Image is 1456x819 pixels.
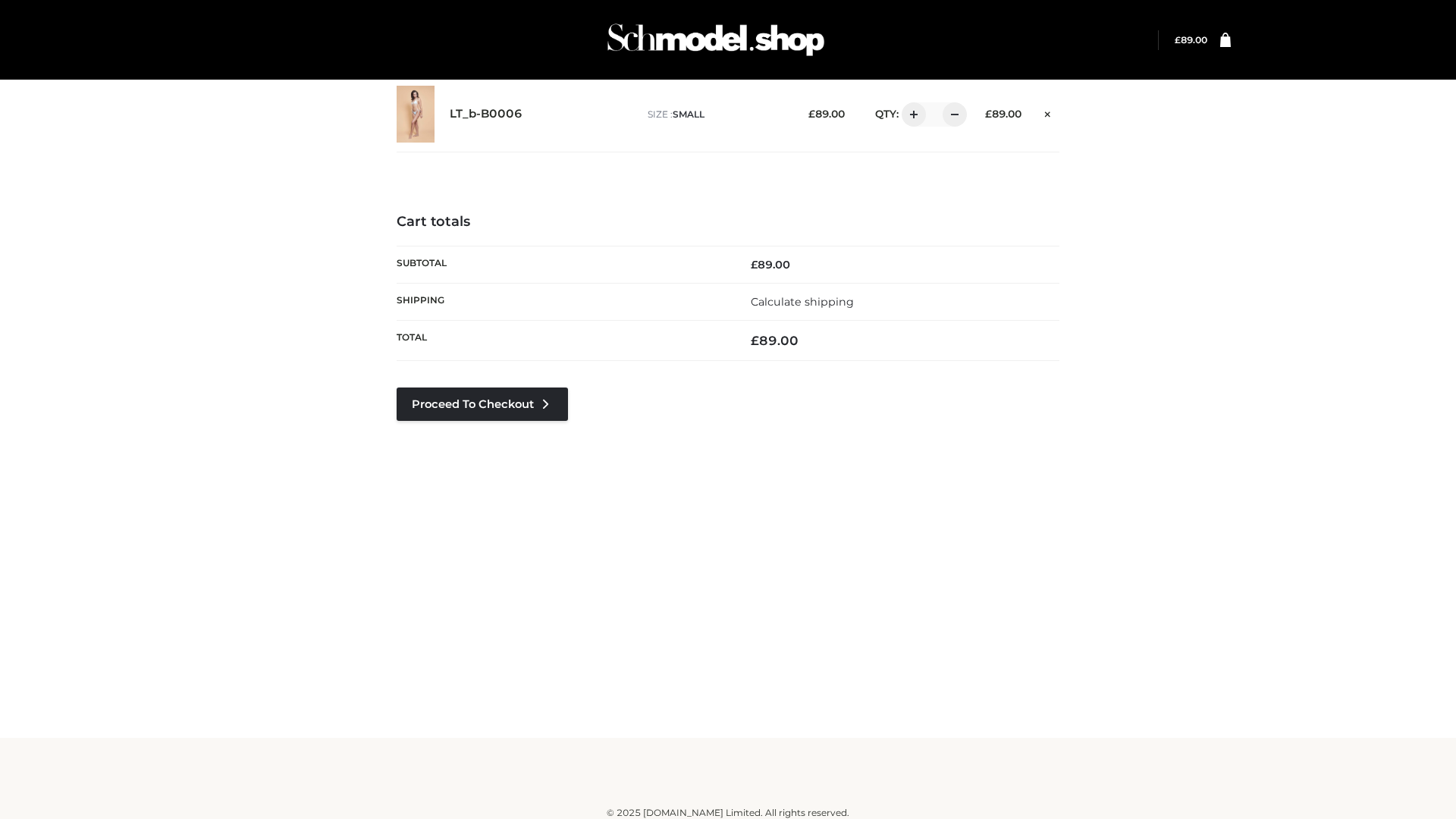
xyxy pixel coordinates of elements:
bdi: 89.00 [751,258,790,271]
th: Subtotal [397,246,728,283]
a: £89.00 [1175,34,1207,45]
span: £ [1175,34,1181,45]
img: LT_b-B0006 - SMALL [397,86,435,143]
span: £ [751,258,758,271]
a: Proceed to Checkout [397,388,568,421]
span: £ [808,108,815,120]
p: size : [648,108,785,121]
bdi: 89.00 [985,108,1021,120]
img: Schmodel Admin 964 [602,10,830,70]
bdi: 89.00 [1175,34,1207,45]
th: Shipping [397,283,728,320]
bdi: 89.00 [751,333,799,348]
h4: Cart totals [397,214,1059,231]
a: Calculate shipping [751,295,854,309]
a: LT_b-B0006 [450,107,522,121]
th: Total [397,321,728,361]
span: SMALL [673,108,704,120]
span: £ [751,333,759,348]
bdi: 89.00 [808,108,845,120]
div: QTY: [860,102,962,127]
a: Remove this item [1037,102,1059,122]
span: £ [985,108,992,120]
